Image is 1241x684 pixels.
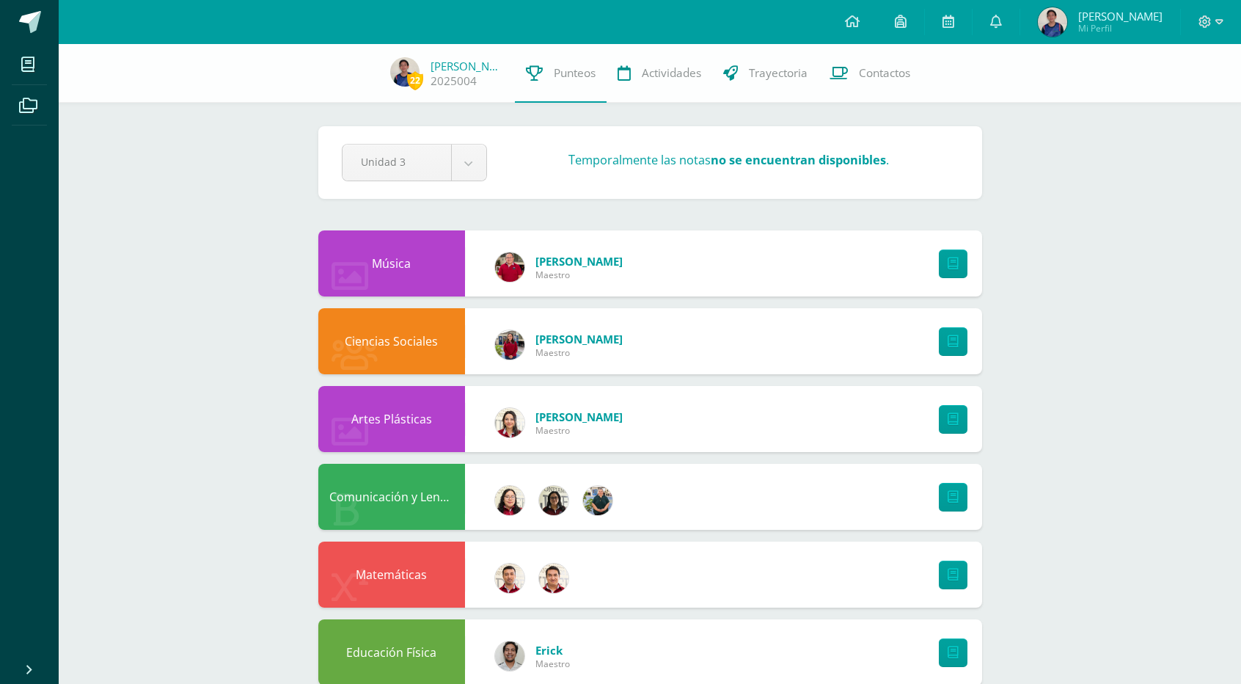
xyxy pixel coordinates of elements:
[535,410,623,424] a: [PERSON_NAME]
[711,152,886,168] strong: no se encuentran disponibles
[318,386,465,452] div: Artes Plásticas
[407,71,423,90] span: 22
[642,65,701,81] span: Actividades
[495,252,524,282] img: 7947534db6ccf4a506b85fa3326511af.png
[819,44,921,103] a: Contactos
[390,57,420,87] img: de6150c211cbc1f257cf4b5405fdced8.png
[495,641,524,671] img: 4e0900a1d9a69e7bb80937d985fefa87.png
[583,486,612,515] img: d3b263647c2d686994e508e2c9b90e59.png
[318,464,465,530] div: Comunicación y Lenguaje
[1078,9,1163,23] span: [PERSON_NAME]
[361,145,433,179] span: Unidad 3
[515,44,607,103] a: Punteos
[539,564,568,593] img: 76b79572e868f347d82537b4f7bc2cf5.png
[343,145,486,181] a: Unidad 3
[535,346,623,359] span: Maestro
[431,73,477,89] a: 2025004
[859,65,910,81] span: Contactos
[568,152,889,168] h3: Temporalmente las notas .
[318,230,465,296] div: Música
[749,65,808,81] span: Trayectoria
[554,65,596,81] span: Punteos
[535,658,570,670] span: Maestro
[1038,7,1067,37] img: de6150c211cbc1f257cf4b5405fdced8.png
[535,269,623,281] span: Maestro
[431,59,504,73] a: [PERSON_NAME]
[495,486,524,515] img: c6b4b3f06f981deac34ce0a071b61492.png
[535,332,623,346] a: [PERSON_NAME]
[495,564,524,593] img: 8967023db232ea363fa53c906190b046.png
[318,308,465,374] div: Ciencias Sociales
[535,643,570,658] a: Erick
[539,486,568,515] img: c64be9d0b6a0f58b034d7201874f2d94.png
[607,44,712,103] a: Actividades
[495,408,524,437] img: 08cdfe488ee6e762f49c3a355c2599e7.png
[318,542,465,608] div: Matemáticas
[495,330,524,360] img: e1f0730b59be0d440f55fb027c9eff26.png
[1078,22,1163,34] span: Mi Perfil
[535,254,623,269] a: [PERSON_NAME]
[712,44,819,103] a: Trayectoria
[535,424,623,437] span: Maestro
